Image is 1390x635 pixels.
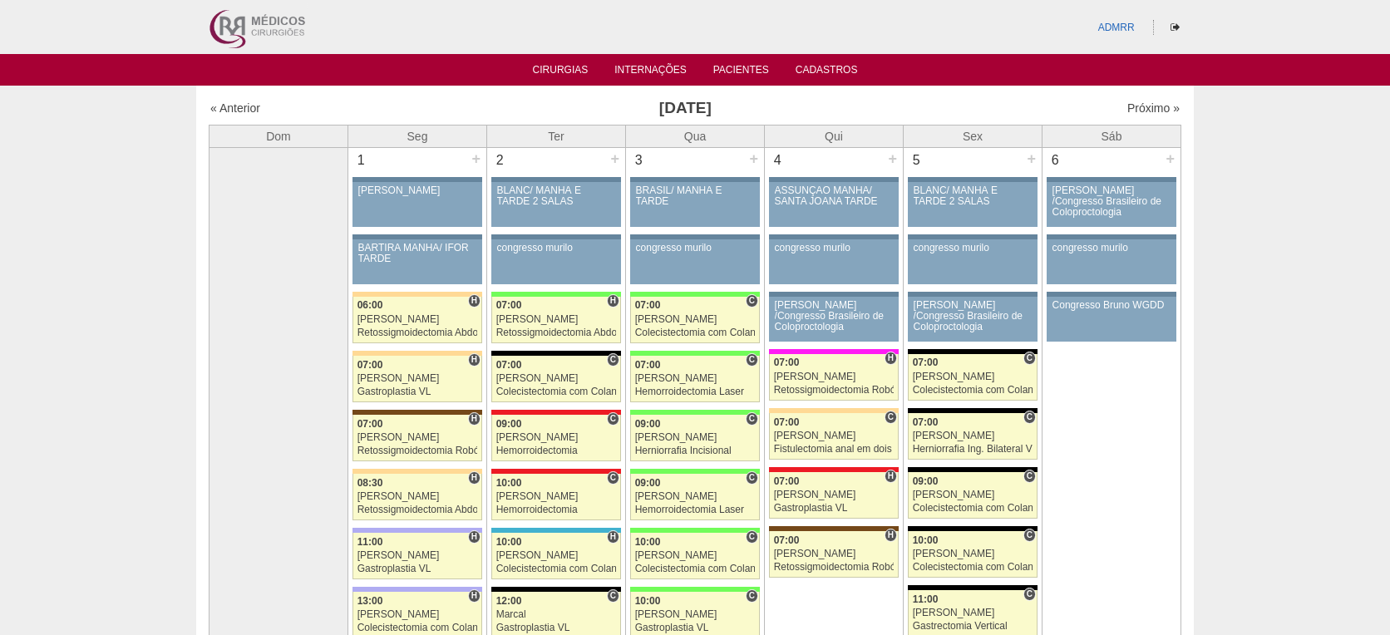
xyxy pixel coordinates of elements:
span: 10:00 [635,595,661,607]
div: [PERSON_NAME] [358,185,477,196]
span: 10:00 [496,536,522,548]
span: 07:00 [496,359,522,371]
a: [PERSON_NAME] /Congresso Brasileiro de Coloproctologia [1047,182,1176,227]
a: C 09:00 [PERSON_NAME] Hemorroidectomia Laser [630,474,760,520]
span: 12:00 [496,595,522,607]
span: 07:00 [357,418,383,430]
a: congresso murilo [769,239,899,284]
div: [PERSON_NAME] [635,432,756,443]
a: ASSUNÇÃO MANHÃ/ SANTA JOANA TARDE [769,182,899,227]
a: Internações [614,64,687,81]
div: Key: Brasil [630,587,760,592]
a: Próximo » [1127,101,1180,115]
div: Fistulectomia anal em dois tempos [774,444,895,455]
span: Hospital [468,471,481,485]
div: [PERSON_NAME] [496,373,617,384]
span: 07:00 [913,416,939,428]
div: BLANC/ MANHÃ E TARDE 2 SALAS [497,185,616,207]
div: Colecistectomia com Colangiografia VL [357,623,478,633]
a: Cirurgias [533,64,589,81]
span: 09:00 [913,475,939,487]
div: Key: Santa Joana [352,410,482,415]
div: ASSUNÇÃO MANHÃ/ SANTA JOANA TARDE [775,185,894,207]
div: Colecistectomia com Colangiografia VL [913,562,1033,573]
div: [PERSON_NAME] [913,608,1033,618]
a: H 10:00 [PERSON_NAME] Colecistectomia com Colangiografia VL [491,533,621,579]
div: [PERSON_NAME] [913,549,1033,559]
th: Dom [209,125,348,147]
div: congresso murilo [914,243,1033,254]
div: Key: Aviso [352,234,482,239]
a: Congresso Bruno WGDD [1047,297,1176,342]
a: C 10:00 [PERSON_NAME] Colecistectomia com Colangiografia VL [908,531,1038,578]
div: Key: Brasil [630,528,760,533]
span: 06:00 [357,299,383,311]
a: H 07:00 [PERSON_NAME] Gastroplastia VL [352,356,482,402]
a: C 10:00 [PERSON_NAME] Colecistectomia com Colangiografia VL [630,533,760,579]
div: [PERSON_NAME] [913,490,1033,500]
div: Key: Blanc [491,587,621,592]
div: 4 [765,148,791,173]
a: BLANC/ MANHÃ E TARDE 2 SALAS [908,182,1038,227]
a: C 07:00 [PERSON_NAME] Fistulectomia anal em dois tempos [769,413,899,460]
div: Hemorroidectomia [496,505,617,515]
a: C 07:00 [PERSON_NAME] Colecistectomia com Colangiografia VL [630,297,760,343]
span: Consultório [1023,411,1036,424]
a: [PERSON_NAME] [352,182,482,227]
a: H 11:00 [PERSON_NAME] Gastroplastia VL [352,533,482,579]
div: [PERSON_NAME] /Congresso Brasileiro de Coloproctologia [1052,185,1171,219]
a: C 09:00 [PERSON_NAME] Colecistectomia com Colangiografia VL [908,472,1038,519]
div: [PERSON_NAME] [635,314,756,325]
span: Consultório [746,530,758,544]
a: C 07:00 [PERSON_NAME] Colecistectomia com Colangiografia VL [908,354,1038,401]
div: + [1024,148,1038,170]
div: congresso murilo [775,243,894,254]
a: Cadastros [796,64,858,81]
div: Key: Blanc [908,526,1038,531]
div: BRASIL/ MANHÃ E TARDE [636,185,755,207]
div: Key: Aviso [769,292,899,297]
div: Key: Aviso [908,292,1038,297]
a: congresso murilo [908,239,1038,284]
div: [PERSON_NAME] [357,550,478,561]
span: 13:00 [357,595,383,607]
span: Hospital [885,529,897,542]
div: Colecistectomia com Colangiografia VL [635,564,756,574]
span: 07:00 [774,475,800,487]
span: Hospital [607,530,619,544]
div: Key: Bartira [352,351,482,356]
a: H 06:00 [PERSON_NAME] Retossigmoidectomia Abdominal VL [352,297,482,343]
span: Consultório [607,589,619,603]
div: Retossigmoidectomia Robótica [357,445,478,456]
span: 07:00 [635,299,661,311]
div: Herniorrafia Incisional [635,445,756,456]
div: Key: Aviso [1047,177,1176,182]
div: congresso murilo [497,243,616,254]
div: + [747,148,761,170]
div: [PERSON_NAME] /Congresso Brasileiro de Coloproctologia [914,300,1033,333]
h3: [DATE] [443,96,928,121]
a: congresso murilo [491,239,621,284]
div: Key: Christóvão da Gama [352,528,482,533]
div: Gastrectomia Vertical [913,621,1033,632]
div: Hemorroidectomia Laser [635,386,756,397]
span: Hospital [468,530,481,544]
div: [PERSON_NAME] [635,491,756,502]
div: [PERSON_NAME] [357,609,478,620]
div: Key: Brasil [630,469,760,474]
a: C 07:00 [PERSON_NAME] Hemorroidectomia Laser [630,356,760,402]
span: Consultório [1023,529,1036,542]
div: Gastroplastia VL [635,623,756,633]
div: Retossigmoidectomia Robótica [774,562,895,573]
a: [PERSON_NAME] /Congresso Brasileiro de Coloproctologia [908,297,1038,342]
div: [PERSON_NAME] [774,431,895,441]
div: BLANC/ MANHÃ E TARDE 2 SALAS [914,185,1033,207]
div: [PERSON_NAME] [774,372,895,382]
span: 09:00 [635,418,661,430]
span: Consultório [885,411,897,424]
a: H 08:30 [PERSON_NAME] Retossigmoidectomia Abdominal VL [352,474,482,520]
span: Hospital [607,294,619,308]
span: 10:00 [913,534,939,546]
div: Key: Blanc [908,585,1038,590]
th: Qui [765,125,904,147]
